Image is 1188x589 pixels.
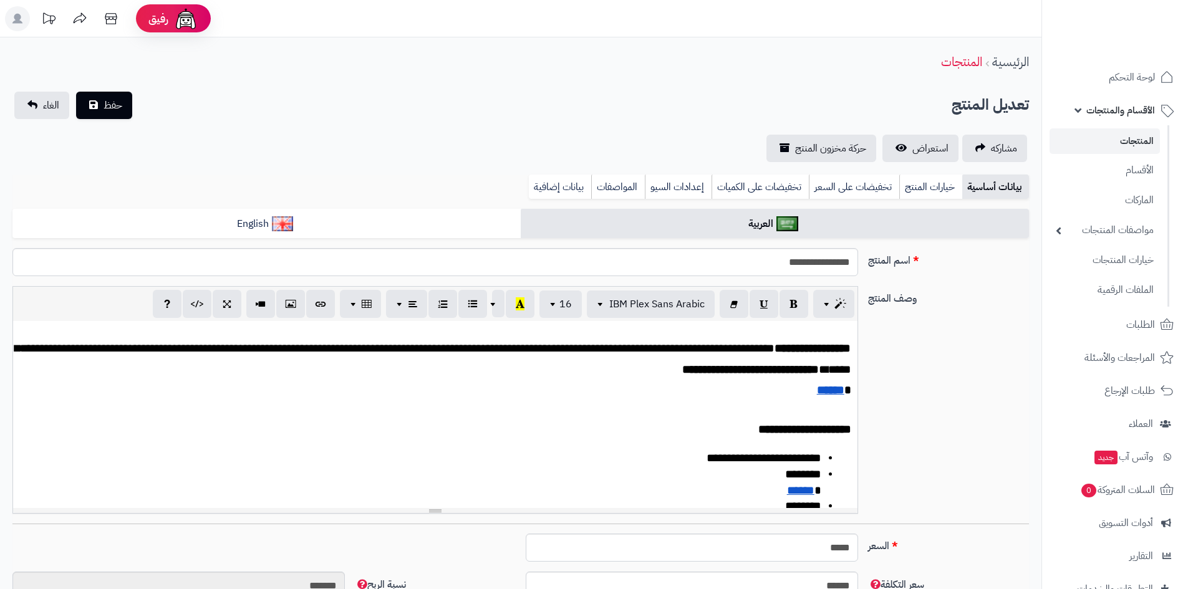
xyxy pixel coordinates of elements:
[776,216,798,231] img: العربية
[521,209,1029,239] a: العربية
[76,92,132,119] button: حفظ
[1050,310,1181,340] a: الطلبات
[104,98,122,113] span: حفظ
[1050,62,1181,92] a: لوحة التحكم
[1094,451,1118,464] span: جديد
[1084,349,1155,366] span: المراجعات والأسئلة
[1050,541,1181,571] a: التقارير
[912,141,949,156] span: استعراض
[1104,382,1155,400] span: طلبات الإرجاع
[863,248,1034,268] label: اسم المنتج
[148,11,168,26] span: رفيق
[33,6,64,34] a: تحديثات المنصة
[14,92,69,119] a: الغاء
[272,216,294,231] img: English
[1050,409,1181,439] a: العملاء
[1103,34,1176,60] img: logo-2.png
[559,297,572,312] span: 16
[539,290,582,318] button: 16
[1080,481,1155,499] span: السلات المتروكة
[1050,343,1181,373] a: المراجعات والأسئلة
[1109,69,1155,86] span: لوحة التحكم
[992,52,1029,71] a: الرئيسية
[941,52,982,71] a: المنتجات
[1099,514,1153,532] span: أدوات التسويق
[1050,442,1181,472] a: وآتس آبجديد
[1050,475,1181,505] a: السلات المتروكة0
[882,135,959,162] a: استعراض
[591,175,645,199] a: المواصفات
[1129,415,1153,433] span: العملاء
[863,534,1034,553] label: السعر
[1081,484,1096,497] span: 0
[1050,128,1160,154] a: المنتجات
[991,141,1017,156] span: مشاركه
[1050,508,1181,538] a: أدوات التسويق
[587,290,715,318] button: IBM Plex Sans Arabic
[863,286,1034,306] label: وصف المنتج
[809,175,899,199] a: تخفيضات على السعر
[1050,157,1160,184] a: الأقسام
[173,6,198,31] img: ai-face.png
[609,297,705,312] span: IBM Plex Sans Arabic
[1050,247,1160,274] a: خيارات المنتجات
[899,175,962,199] a: خيارات المنتج
[1129,547,1153,565] span: التقارير
[12,209,521,239] a: English
[766,135,876,162] a: حركة مخزون المنتج
[795,141,866,156] span: حركة مخزون المنتج
[1050,277,1160,304] a: الملفات الرقمية
[962,175,1029,199] a: بيانات أساسية
[43,98,59,113] span: الغاء
[1050,376,1181,406] a: طلبات الإرجاع
[1093,448,1153,466] span: وآتس آب
[962,135,1027,162] a: مشاركه
[1126,316,1155,333] span: الطلبات
[952,92,1029,118] h2: تعديل المنتج
[645,175,712,199] a: إعدادات السيو
[1050,217,1160,244] a: مواصفات المنتجات
[712,175,809,199] a: تخفيضات على الكميات
[529,175,591,199] a: بيانات إضافية
[1086,102,1155,119] span: الأقسام والمنتجات
[1050,187,1160,214] a: الماركات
